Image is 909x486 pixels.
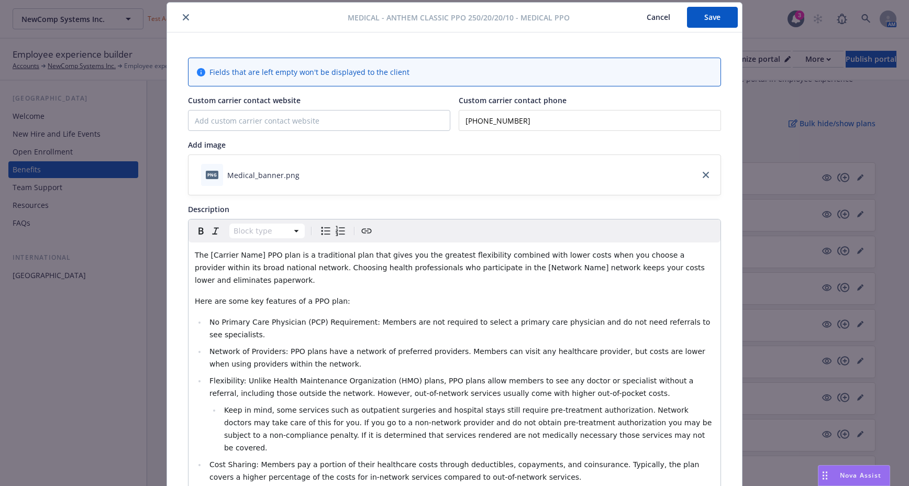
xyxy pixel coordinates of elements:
[188,204,229,214] span: Description
[318,224,348,238] div: toggle group
[229,224,305,238] button: Block type
[188,140,226,150] span: Add image
[180,11,192,24] button: close
[687,7,738,28] button: Save
[459,110,721,131] input: Add custom carrier contact phone
[348,12,570,23] span: Medical - Anthem Classic PPO 250/20/20/10 - Medical PPO
[188,95,301,105] span: Custom carrier contact website
[209,377,696,397] span: Flexibility: Unlike Health Maintenance Organization (HMO) plans, PPO plans allow members to see a...
[304,170,312,181] button: download file
[333,224,348,238] button: Numbered list
[227,170,300,181] div: Medical_banner.png
[840,471,881,480] span: Nova Assist
[630,7,687,28] button: Cancel
[195,297,350,305] span: Here are some key features of a PPO plan:
[700,169,712,181] a: close
[209,67,409,78] span: Fields that are left empty won't be displayed to the client
[208,224,223,238] button: Italic
[189,111,450,130] input: Add custom carrier contact website
[209,460,702,481] span: Cost Sharing: Members pay a portion of their healthcare costs through deductibles, copayments, an...
[459,95,567,105] span: Custom carrier contact phone
[818,465,890,486] button: Nova Assist
[359,224,374,238] button: Create link
[818,466,832,485] div: Drag to move
[318,224,333,238] button: Bulleted list
[194,224,208,238] button: Bold
[224,406,714,452] span: Keep in mind, some services such as outpatient surgeries and hospital stays still require pre-tre...
[209,318,713,339] span: No Primary Care Physician (PCP) Requirement: Members are not required to select a primary care ph...
[206,171,218,179] span: png
[195,251,707,284] span: The [Carrier Name] PPO plan is a traditional plan that gives you the greatest flexibility combine...
[209,347,707,368] span: Network of Providers: PPO plans have a network of preferred providers. Members can visit any heal...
